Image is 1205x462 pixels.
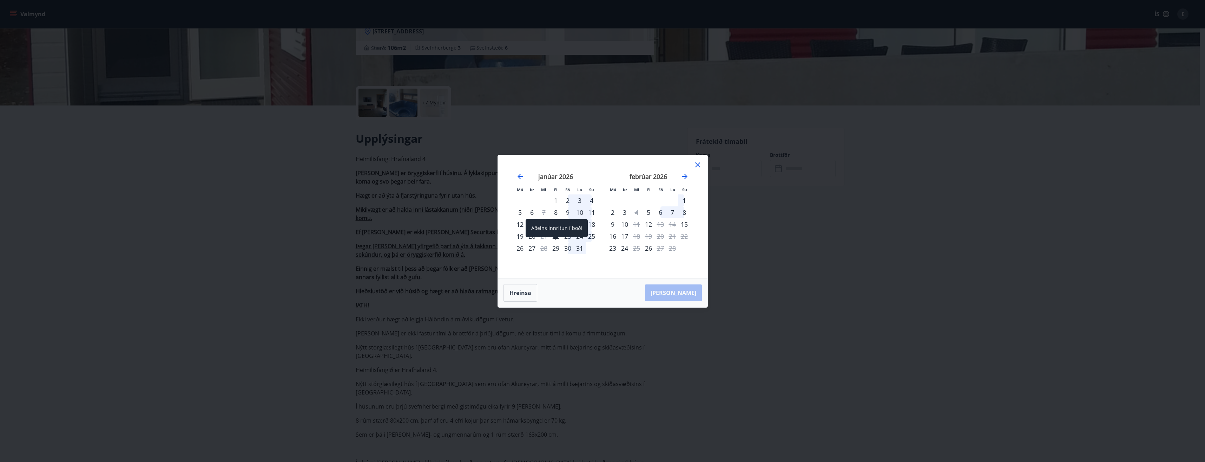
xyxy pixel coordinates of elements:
[516,172,525,181] div: Move backward to switch to the previous month.
[574,242,586,254] td: Choose laugardagur, 31. janúar 2026 as your check-in date. It’s available.
[574,194,586,206] div: 3
[514,206,526,218] div: 5
[574,218,586,230] td: Choose laugardagur, 17. janúar 2026 as your check-in date. It’s available.
[619,206,631,218] div: 3
[538,172,573,181] strong: janúar 2026
[619,218,631,230] div: 10
[577,187,582,192] small: La
[586,230,598,242] td: Choose sunnudagur, 25. janúar 2026 as your check-in date. It’s available.
[607,206,619,218] div: 2
[550,206,562,218] td: Choose fimmtudagur, 8. janúar 2026 as your check-in date. It’s available.
[678,206,690,218] td: Choose sunnudagur, 8. febrúar 2026 as your check-in date. It’s available.
[514,218,526,230] td: Choose mánudagur, 12. janúar 2026 as your check-in date. It’s available.
[514,230,526,242] div: 19
[654,218,666,230] div: Aðeins útritun í boði
[619,230,631,242] td: Choose þriðjudagur, 17. febrúar 2026 as your check-in date. It’s available.
[654,242,666,254] td: Not available. föstudagur, 27. febrúar 2026
[538,218,550,230] td: Not available. miðvikudagur, 14. janúar 2026
[631,242,643,254] td: Not available. miðvikudagur, 25. febrúar 2026
[634,187,639,192] small: Mi
[574,206,586,218] div: 10
[526,218,538,230] td: Choose þriðjudagur, 13. janúar 2026 as your check-in date. It’s available.
[562,194,574,206] td: Choose föstudagur, 2. janúar 2026 as your check-in date. It’s available.
[607,230,619,242] div: 16
[586,230,598,242] div: 25
[574,242,586,254] div: 31
[654,206,666,218] div: 6
[586,206,598,218] td: Choose sunnudagur, 11. janúar 2026 as your check-in date. It’s available.
[550,194,562,206] div: Aðeins innritun í boði
[654,218,666,230] td: Not available. föstudagur, 13. febrúar 2026
[610,187,616,192] small: Má
[619,242,631,254] td: Choose þriðjudagur, 24. febrúar 2026 as your check-in date. It’s available.
[526,242,538,254] div: 27
[538,242,550,254] td: Not available. miðvikudagur, 28. janúar 2026
[643,242,654,254] td: Choose fimmtudagur, 26. febrúar 2026 as your check-in date. It’s available.
[526,242,538,254] td: Choose þriðjudagur, 27. janúar 2026 as your check-in date. It’s available.
[538,206,550,218] div: Aðeins útritun í boði
[514,206,526,218] td: Choose mánudagur, 5. janúar 2026 as your check-in date. It’s available.
[538,218,550,230] div: Aðeins útritun í boði
[530,187,534,192] small: Þr
[574,206,586,218] td: Choose laugardagur, 10. janúar 2026 as your check-in date. It’s available.
[654,242,666,254] div: Aðeins útritun í boði
[554,187,558,192] small: Fi
[586,218,598,230] td: Choose sunnudagur, 18. janúar 2026 as your check-in date. It’s available.
[589,187,594,192] small: Su
[619,218,631,230] td: Choose þriðjudagur, 10. febrúar 2026 as your check-in date. It’s available.
[658,187,663,192] small: Fö
[586,218,598,230] div: 18
[643,206,654,218] div: Aðeins innritun í boði
[654,206,666,218] td: Choose föstudagur, 6. febrúar 2026 as your check-in date. It’s available.
[631,206,643,218] td: Not available. miðvikudagur, 4. febrúar 2026
[562,218,574,230] div: 16
[643,206,654,218] td: Choose fimmtudagur, 5. febrúar 2026 as your check-in date. It’s available.
[678,194,690,206] div: 1
[666,206,678,218] td: Choose laugardagur, 7. febrúar 2026 as your check-in date. It’s available.
[517,187,523,192] small: Má
[607,218,619,230] div: 9
[678,218,690,230] div: Aðeins innritun í boði
[514,218,526,230] div: 12
[619,242,631,254] div: 24
[619,230,631,242] div: 17
[623,187,627,192] small: Þr
[526,206,538,218] td: Choose þriðjudagur, 6. janúar 2026 as your check-in date. It’s available.
[631,242,643,254] div: Aðeins útritun í boði
[562,206,574,218] div: 9
[562,242,574,254] div: 30
[643,218,654,230] div: Aðeins innritun í boði
[514,230,526,242] td: Choose mánudagur, 19. janúar 2026 as your check-in date. It’s available.
[550,218,562,230] td: Choose fimmtudagur, 15. janúar 2026 as your check-in date. It’s available.
[562,242,574,254] td: Choose föstudagur, 30. janúar 2026 as your check-in date. It’s available.
[541,187,546,192] small: Mi
[503,284,537,302] button: Hreinsa
[643,242,654,254] div: Aðeins innritun í boði
[607,218,619,230] td: Choose mánudagur, 9. febrúar 2026 as your check-in date. It’s available.
[631,218,643,230] td: Not available. miðvikudagur, 11. febrúar 2026
[565,187,570,192] small: Fö
[586,206,598,218] div: 11
[643,230,654,242] td: Not available. fimmtudagur, 19. febrúar 2026
[538,242,550,254] div: Aðeins útritun í boði
[514,242,526,254] div: 26
[607,206,619,218] td: Choose mánudagur, 2. febrúar 2026 as your check-in date. It’s available.
[631,218,643,230] div: Aðeins útritun í boði
[607,242,619,254] div: Aðeins innritun í boði
[678,230,690,242] td: Not available. sunnudagur, 22. febrúar 2026
[654,230,666,242] td: Not available. föstudagur, 20. febrúar 2026
[666,230,678,242] td: Not available. laugardagur, 21. febrúar 2026
[538,206,550,218] td: Not available. miðvikudagur, 7. janúar 2026
[631,230,643,242] td: Not available. miðvikudagur, 18. febrúar 2026
[680,172,689,181] div: Move forward to switch to the next month.
[562,218,574,230] td: Choose föstudagur, 16. janúar 2026 as your check-in date. It’s available.
[574,194,586,206] td: Choose laugardagur, 3. janúar 2026 as your check-in date. It’s available.
[562,194,574,206] div: 2
[631,230,643,242] div: Aðeins útritun í boði
[526,206,538,218] div: 6
[550,242,562,254] td: Choose fimmtudagur, 29. janúar 2026 as your check-in date. It’s available.
[666,242,678,254] td: Not available. laugardagur, 28. febrúar 2026
[607,230,619,242] td: Choose mánudagur, 16. febrúar 2026 as your check-in date. It’s available.
[670,187,675,192] small: La
[574,218,586,230] div: 17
